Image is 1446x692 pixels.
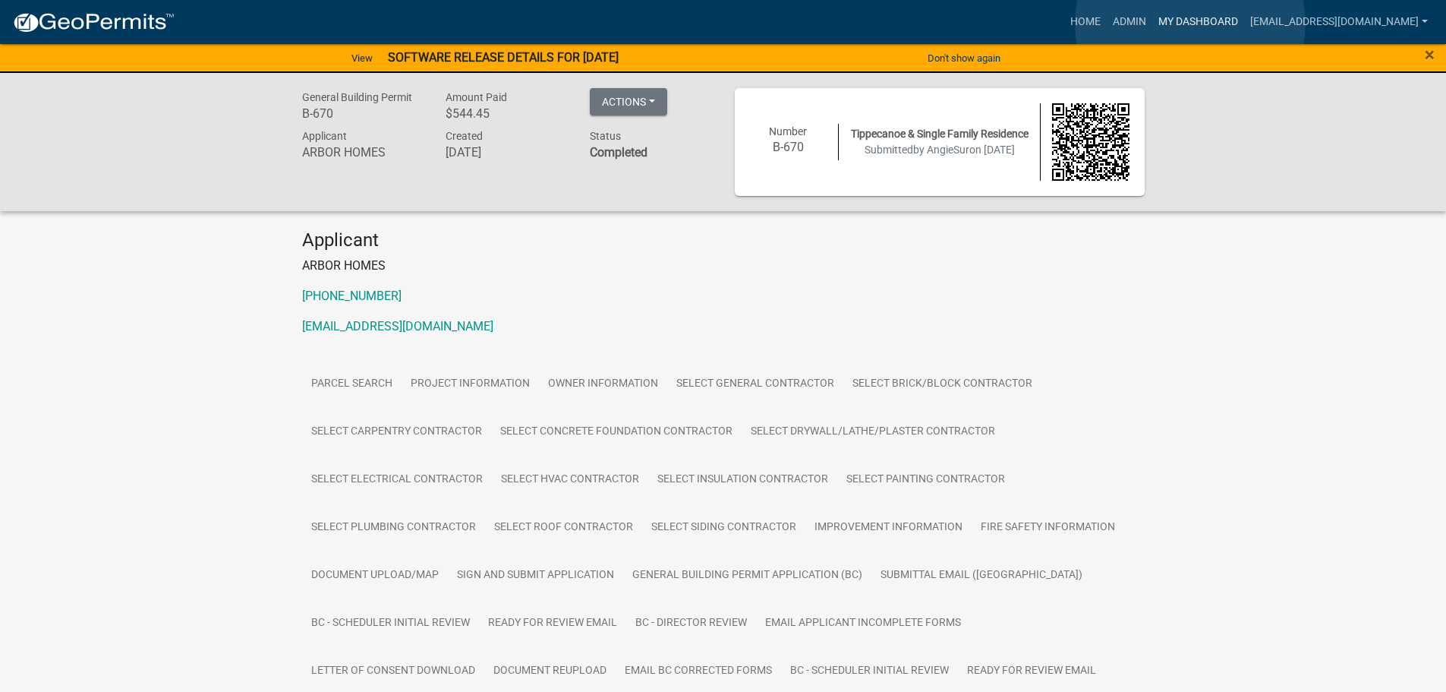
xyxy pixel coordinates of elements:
[302,130,347,142] span: Applicant
[302,91,412,103] span: General Building Permit
[302,551,448,600] a: Document Upload/Map
[302,106,424,121] h6: B-670
[972,504,1124,552] a: Fire Safety Information
[302,289,402,303] a: [PHONE_NUMBER]
[302,319,493,333] a: [EMAIL_ADDRESS][DOMAIN_NAME]
[479,599,626,648] a: Ready for Review Email
[837,456,1014,504] a: Select Painting contractor
[623,551,871,600] a: General Building Permit Application (BC)
[345,46,379,71] a: View
[742,408,1004,457] a: Select Drywall/Lathe/Plaster contractor
[492,456,648,504] a: Select HVAC Contractor
[1064,8,1107,36] a: Home
[302,504,485,552] a: Select Plumbing contractor
[446,145,567,160] h6: [DATE]
[626,599,756,648] a: BC - Director Review
[1052,103,1129,181] img: QR code
[1107,8,1152,36] a: Admin
[871,551,1092,600] a: Submittal Email ([GEOGRAPHIC_DATA])
[590,88,667,115] button: Actions
[402,360,539,409] a: Project Information
[843,360,1041,409] a: Select Brick/Block Contractor
[1425,44,1435,65] span: ×
[913,144,969,156] span: by AngieSur
[388,50,619,65] strong: SOFTWARE RELEASE DETAILS FOR [DATE]
[302,599,479,648] a: BC - Scheduler Initial Review
[590,145,647,160] strong: Completed
[302,360,402,409] a: Parcel search
[448,551,623,600] a: Sign and Submit Application
[590,130,621,142] span: Status
[1425,46,1435,64] button: Close
[446,130,483,142] span: Created
[302,257,1145,275] p: ARBOR HOMES
[756,599,970,648] a: Email Applicant Incomplete Forms
[667,360,843,409] a: Select General Contractor
[1244,8,1434,36] a: [EMAIL_ADDRESS][DOMAIN_NAME]
[302,408,491,457] a: Select Carpentry contractor
[539,360,667,409] a: Owner Information
[865,144,1015,156] span: Submitted on [DATE]
[485,504,642,552] a: Select Roof contractor
[921,46,1007,71] button: Don't show again
[302,456,492,504] a: Select Electrical contractor
[851,128,1029,140] span: Tippecanoe & Single Family Residence
[302,145,424,160] h6: ARBOR HOMES
[491,408,742,457] a: Select Concrete Foundation contractor
[805,504,972,552] a: Improvement Information
[750,140,827,154] h6: B-670
[302,229,1145,251] h4: Applicant
[1152,8,1244,36] a: My Dashboard
[769,125,807,137] span: Number
[642,504,805,552] a: Select Siding contractor
[446,106,567,121] h6: $544.45
[648,456,837,504] a: Select Insulation contractor
[446,91,507,103] span: Amount Paid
